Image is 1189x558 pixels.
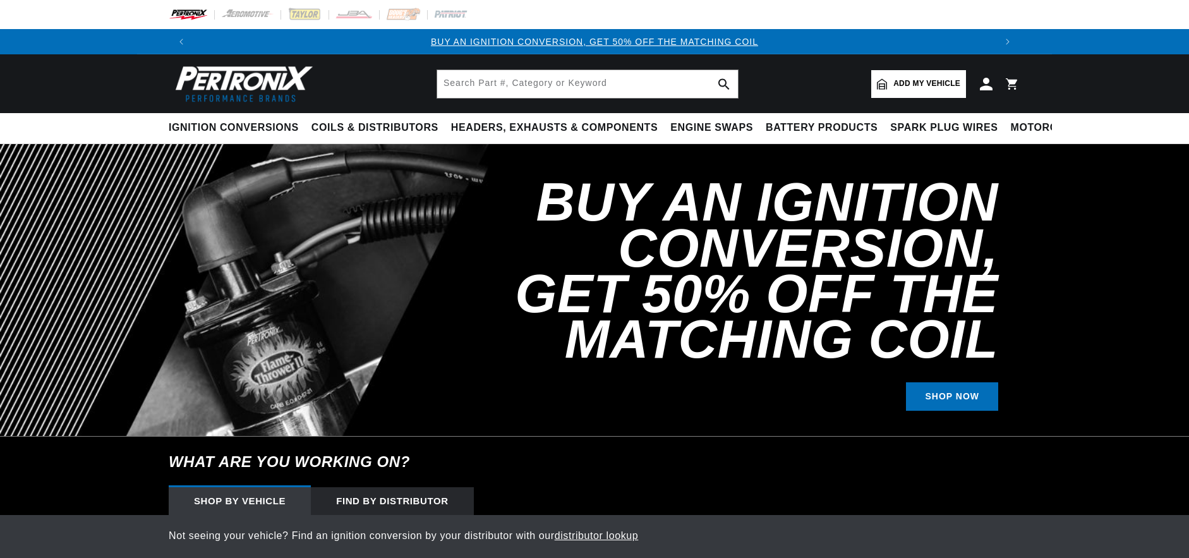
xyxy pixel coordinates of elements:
[194,35,995,49] div: Announcement
[305,113,445,143] summary: Coils & Distributors
[893,78,960,90] span: Add my vehicle
[437,70,738,98] input: Search Part #, Category or Keyword
[451,121,658,135] span: Headers, Exhausts & Components
[884,113,1004,143] summary: Spark Plug Wires
[670,121,753,135] span: Engine Swaps
[137,437,1052,487] h6: What are you working on?
[995,29,1020,54] button: Translation missing: en.sections.announcements.next_announcement
[1011,121,1086,135] span: Motorcycle
[169,62,314,106] img: Pertronix
[169,29,194,54] button: Translation missing: en.sections.announcements.previous_announcement
[169,121,299,135] span: Ignition Conversions
[890,121,998,135] span: Spark Plug Wires
[664,113,759,143] summary: Engine Swaps
[311,121,438,135] span: Coils & Distributors
[1005,113,1092,143] summary: Motorcycle
[137,29,1052,54] slideshow-component: Translation missing: en.sections.announcements.announcement_bar
[710,70,738,98] button: search button
[194,35,995,49] div: 1 of 3
[871,70,966,98] a: Add my vehicle
[555,530,639,541] a: distributor lookup
[445,113,664,143] summary: Headers, Exhausts & Components
[169,113,305,143] summary: Ignition Conversions
[766,121,878,135] span: Battery Products
[906,382,998,411] a: SHOP NOW
[169,487,311,515] div: Shop by vehicle
[458,179,998,362] h2: Buy an Ignition Conversion, Get 50% off the Matching Coil
[311,487,474,515] div: Find by Distributor
[759,113,884,143] summary: Battery Products
[169,528,1020,544] p: Not seeing your vehicle? Find an ignition conversion by your distributor with our
[431,37,758,47] a: BUY AN IGNITION CONVERSION, GET 50% OFF THE MATCHING COIL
